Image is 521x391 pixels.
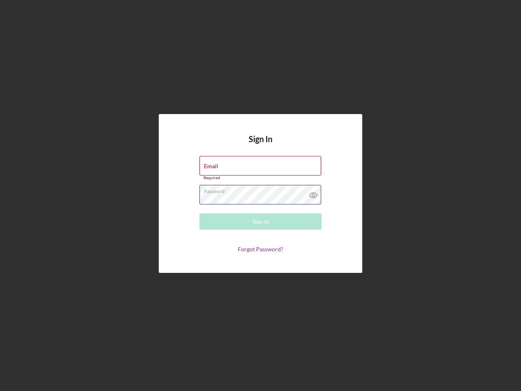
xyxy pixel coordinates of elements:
div: Sign In [252,213,269,230]
label: Password [204,185,321,194]
div: Required [199,176,322,180]
a: Forgot Password? [238,246,283,253]
label: Email [204,163,218,169]
h4: Sign In [249,134,272,156]
button: Sign In [199,213,322,230]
